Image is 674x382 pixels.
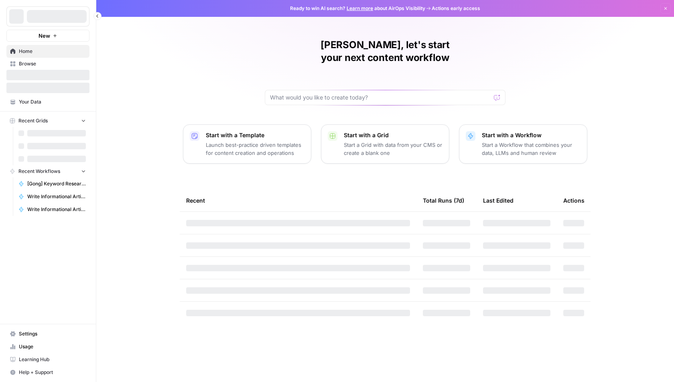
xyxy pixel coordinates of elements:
p: Start a Grid with data from your CMS or create a blank one [344,141,443,157]
div: Total Runs (7d) [423,189,464,211]
span: Your Data [19,98,86,106]
button: Start with a TemplateLaunch best-practice driven templates for content creation and operations [183,124,311,164]
span: Recent Workflows [18,168,60,175]
a: Usage [6,340,89,353]
a: Home [6,45,89,58]
a: Write Informational Article Body [15,203,89,216]
span: Browse [19,60,86,67]
span: Home [19,48,86,55]
p: Start with a Grid [344,131,443,139]
span: Help + Support [19,369,86,376]
p: Start with a Template [206,131,305,139]
a: Learn more [347,5,373,11]
button: Help + Support [6,366,89,379]
button: Start with a GridStart a Grid with data from your CMS or create a blank one [321,124,449,164]
span: [Gong] Keyword Research [27,180,86,187]
p: Start with a Workflow [482,131,581,139]
button: New [6,30,89,42]
p: Start a Workflow that combines your data, LLMs and human review [482,141,581,157]
span: Write Informational Article Body [27,206,86,213]
div: Recent [186,189,410,211]
span: Ready to win AI search? about AirOps Visibility [290,5,425,12]
span: Actions early access [432,5,480,12]
button: Start with a WorkflowStart a Workflow that combines your data, LLMs and human review [459,124,587,164]
a: Browse [6,57,89,70]
span: Recent Grids [18,117,48,124]
a: Settings [6,327,89,340]
p: Launch best-practice driven templates for content creation and operations [206,141,305,157]
button: Recent Workflows [6,165,89,177]
div: Last Edited [483,189,514,211]
span: Settings [19,330,86,337]
span: Learning Hub [19,356,86,363]
div: Actions [563,189,585,211]
a: Your Data [6,95,89,108]
h1: [PERSON_NAME], let's start your next content workflow [265,39,505,64]
span: Write Informational Article Outline [27,193,86,200]
button: Recent Grids [6,115,89,127]
a: [Gong] Keyword Research [15,177,89,190]
input: What would you like to create today? [270,93,491,102]
a: Learning Hub [6,353,89,366]
span: Usage [19,343,86,350]
span: New [39,32,50,40]
a: Write Informational Article Outline [15,190,89,203]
